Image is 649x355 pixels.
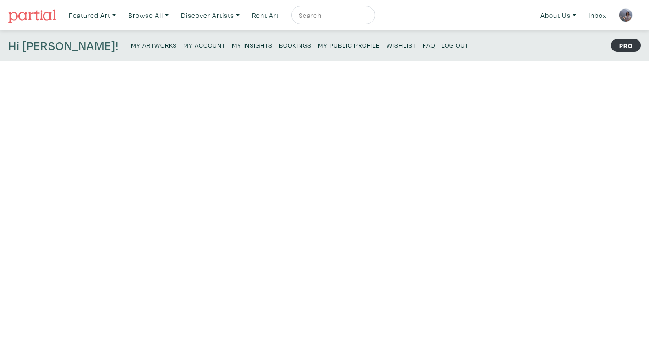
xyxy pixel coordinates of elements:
a: My Insights [232,39,273,51]
a: Rent Art [248,6,283,25]
a: Log Out [442,39,469,51]
a: Bookings [279,39,311,51]
small: My Artworks [131,41,177,50]
small: Bookings [279,41,311,50]
a: My Artworks [131,39,177,51]
input: Search [298,10,366,21]
small: Wishlist [387,41,416,50]
a: My Public Profile [318,39,380,51]
a: Browse All [124,6,173,25]
img: phpThumb.php [619,8,633,22]
small: FAQ [423,41,435,50]
small: Log Out [442,41,469,50]
a: Discover Artists [177,6,244,25]
strong: PRO [611,39,641,52]
small: My Account [183,41,225,50]
a: Wishlist [387,39,416,51]
small: My Insights [232,41,273,50]
a: Inbox [584,6,611,25]
small: My Public Profile [318,41,380,50]
h4: Hi [PERSON_NAME]! [8,39,119,53]
a: My Account [183,39,225,51]
a: About Us [536,6,580,25]
a: FAQ [423,39,435,51]
a: Featured Art [65,6,120,25]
